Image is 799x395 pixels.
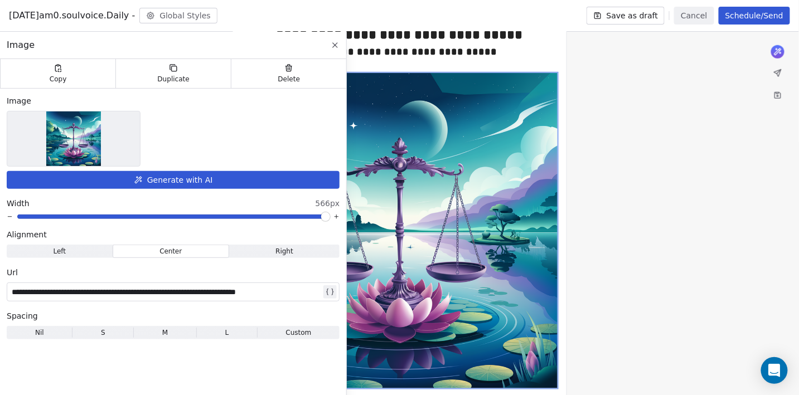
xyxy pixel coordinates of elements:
[101,328,105,338] span: S
[46,111,101,166] img: Selected image
[278,75,301,84] span: Delete
[7,229,47,240] span: Alignment
[50,75,67,84] span: Copy
[139,8,217,23] button: Global Styles
[315,198,340,209] span: 566px
[157,75,189,84] span: Duplicate
[7,38,35,52] span: Image
[275,246,293,256] span: Right
[7,267,18,278] span: Url
[587,7,665,25] button: Save as draft
[719,7,790,25] button: Schedule/Send
[7,310,38,321] span: Spacing
[7,95,31,106] span: Image
[286,328,312,338] span: Custom
[9,9,135,22] span: [DATE]am0.soulvoice.Daily -
[761,357,788,384] div: Open Intercom Messenger
[674,7,714,25] button: Cancel
[7,198,30,209] span: Width
[35,328,44,338] span: Nil
[225,328,229,338] span: L
[7,171,340,189] button: Generate with AI
[162,328,168,338] span: M
[54,246,66,256] span: Left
